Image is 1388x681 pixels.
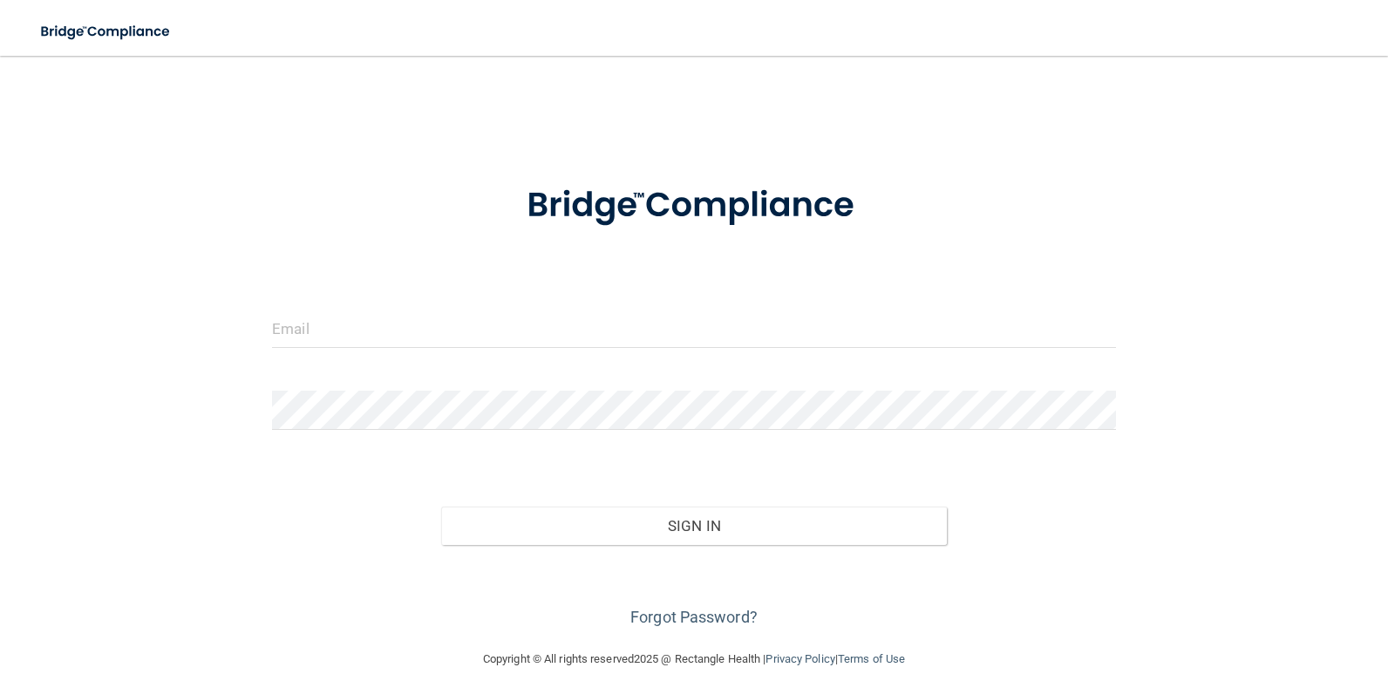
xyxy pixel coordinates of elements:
[441,507,948,545] button: Sign In
[272,309,1116,348] input: Email
[491,160,897,251] img: bridge_compliance_login_screen.278c3ca4.svg
[26,14,187,50] img: bridge_compliance_login_screen.278c3ca4.svg
[630,608,758,626] a: Forgot Password?
[838,652,905,665] a: Terms of Use
[765,652,834,665] a: Privacy Policy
